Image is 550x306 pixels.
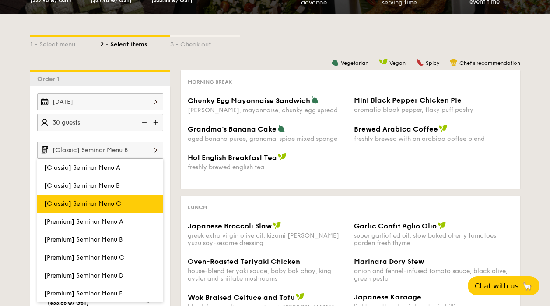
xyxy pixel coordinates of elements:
[438,221,446,229] img: icon-vegan.f8ff3823.svg
[468,276,539,295] button: Chat with us🦙
[311,96,319,104] img: icon-vegetarian.fe4039eb.svg
[188,135,347,142] div: aged banana puree, grandma' spice mixed sponge
[354,125,438,133] span: Brewed Arabica Coffee
[188,204,207,210] span: Lunch
[44,254,124,261] span: [Premium] Seminar Menu C
[379,58,388,66] img: icon-vegan.f8ff3823.svg
[416,58,424,66] img: icon-spicy.37a8142b.svg
[354,232,513,247] div: super garlicfied oil, slow baked cherry tomatoes, garden fresh thyme
[188,232,347,247] div: greek extra virgin olive oil, kizami [PERSON_NAME], yuzu soy-sesame dressing
[475,282,518,290] span: Chat with us
[37,75,63,83] span: Order 1
[170,37,240,49] div: 3 - Check out
[426,60,439,66] span: Spicy
[44,218,123,225] span: [Premium] Seminar Menu A
[354,96,462,104] span: Mini Black Pepper Chicken Pie
[188,222,272,230] span: Japanese Broccoli Slaw
[354,257,424,266] span: Marinara Dory Stew
[37,114,163,131] input: Number of guests
[354,293,421,301] span: Japanese Karaage
[44,236,123,243] span: [Premium] Seminar Menu B
[450,58,458,66] img: icon-chef-hat.a58ddaea.svg
[522,281,532,291] span: 🦙
[48,300,89,306] span: ($33.68 w/ GST)
[44,272,123,279] span: [Premium] Seminar Menu D
[354,106,513,114] div: aromatic black pepper, flaky puff pastry
[459,60,520,66] span: Chef's recommendation
[188,96,310,105] span: Chunky Egg Mayonnaise Sandwich
[188,79,232,85] span: Morning break
[44,200,121,207] span: [Classic] Seminar Menu C
[44,290,123,297] span: [Premium] Seminar Menu E
[354,135,513,142] div: freshly brewed with an arabica coffee blend
[188,125,277,133] span: Grandma's Banana Cake
[354,222,437,230] span: Garlic Confit Aglio Olio
[341,60,368,66] span: Vegetarian
[273,221,281,229] img: icon-vegan.f8ff3823.svg
[44,182,119,189] span: [Classic] Seminar Menu B
[188,107,347,114] div: [PERSON_NAME], mayonnaise, chunky egg spread
[188,267,347,282] div: house-blend teriyaki sauce, baby bok choy, king oyster and shiitake mushrooms
[148,142,163,158] img: icon-chevron-right.3c0dfbd6.svg
[389,60,406,66] span: Vegan
[331,58,339,66] img: icon-vegetarian.fe4039eb.svg
[44,164,120,171] span: [Classic] Seminar Menu A
[188,153,277,162] span: Hot English Breakfast Tea
[354,267,513,282] div: onion and fennel-infused tomato sauce, black olive, green pesto
[188,164,347,171] div: freshly brewed english tea
[137,114,150,131] img: icon-reduce.1d2dbef1.svg
[277,125,285,132] img: icon-vegetarian.fe4039eb.svg
[188,293,295,302] span: Wok Braised Celtuce and Tofu
[30,37,100,49] div: 1 - Select menu
[439,125,448,132] img: icon-vegan.f8ff3823.svg
[188,257,300,266] span: Oven-Roasted Teriyaki Chicken
[100,37,170,49] div: 2 - Select items
[296,293,305,301] img: icon-vegan.f8ff3823.svg
[278,153,287,161] img: icon-vegan.f8ff3823.svg
[150,114,163,131] img: icon-add.58712e84.svg
[37,93,163,110] input: Event date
